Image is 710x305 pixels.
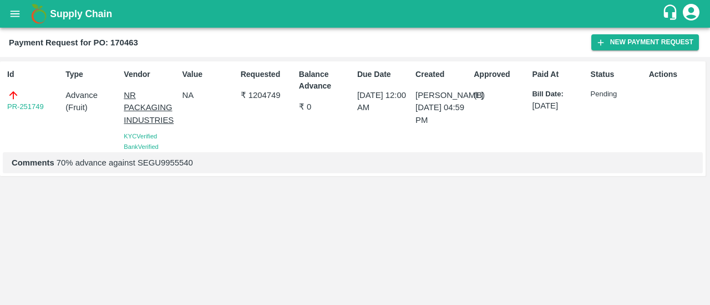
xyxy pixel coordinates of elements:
[124,133,157,139] span: KYC Verified
[12,157,694,169] p: 70% advance against SEGU9955540
[415,101,469,126] p: [DATE] 04:59 PM
[65,89,119,101] p: Advance
[182,69,236,80] p: Value
[241,69,295,80] p: Requested
[532,89,586,100] p: Bill Date:
[2,1,28,27] button: open drawer
[649,69,703,80] p: Actions
[299,101,353,113] p: ₹ 0
[415,69,469,80] p: Created
[65,69,119,80] p: Type
[662,4,681,24] div: customer-support
[182,89,236,101] p: NA
[299,69,353,92] p: Balance Advance
[532,100,586,112] p: [DATE]
[7,101,44,112] a: PR-251749
[124,143,158,150] span: Bank Verified
[124,89,177,126] p: NR PACKAGING INDUSTRIES
[474,69,528,80] p: Approved
[415,89,469,101] p: [PERSON_NAME]
[591,34,699,50] button: New Payment Request
[12,158,54,167] b: Comments
[357,89,411,114] p: [DATE] 12:00 AM
[9,38,138,47] b: Payment Request for PO: 170463
[357,69,411,80] p: Due Date
[532,69,586,80] p: Paid At
[28,3,50,25] img: logo
[124,69,177,80] p: Vendor
[474,89,528,101] p: (B)
[65,101,119,113] p: ( Fruit )
[681,2,701,25] div: account of current user
[591,89,645,100] p: Pending
[7,69,61,80] p: Id
[591,69,645,80] p: Status
[50,6,662,22] a: Supply Chain
[241,89,295,101] p: ₹ 1204749
[50,8,112,19] b: Supply Chain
